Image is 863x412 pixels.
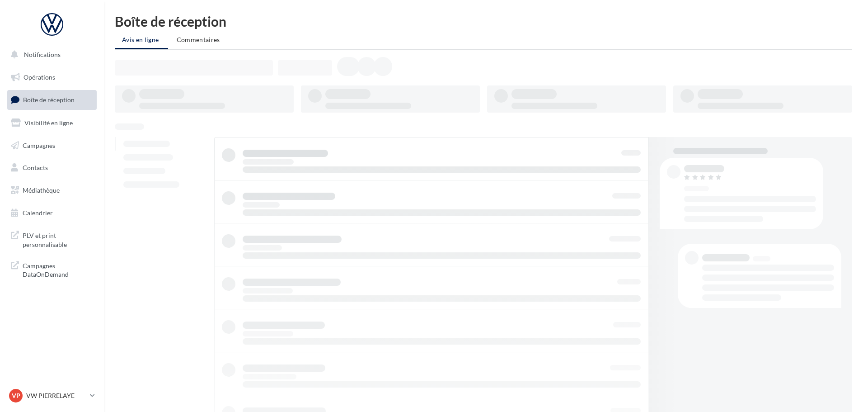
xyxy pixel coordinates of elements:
[23,96,75,104] span: Boîte de réception
[5,204,98,223] a: Calendrier
[23,73,55,81] span: Opérations
[5,158,98,177] a: Contacts
[7,387,97,404] a: VP VW PIERRELAYE
[26,391,86,400] p: VW PIERRELAYE
[5,68,98,87] a: Opérations
[115,14,852,28] div: Boîte de réception
[5,114,98,133] a: Visibilité en ligne
[23,260,93,279] span: Campagnes DataOnDemand
[5,181,98,200] a: Médiathèque
[5,45,95,64] button: Notifications
[23,164,48,171] span: Contacts
[12,391,20,400] span: VP
[177,36,220,43] span: Commentaires
[24,51,61,58] span: Notifications
[5,226,98,252] a: PLV et print personnalisable
[23,229,93,249] span: PLV et print personnalisable
[23,209,53,217] span: Calendrier
[5,136,98,155] a: Campagnes
[5,256,98,283] a: Campagnes DataOnDemand
[23,141,55,149] span: Campagnes
[24,119,73,127] span: Visibilité en ligne
[23,186,60,194] span: Médiathèque
[5,90,98,109] a: Boîte de réception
